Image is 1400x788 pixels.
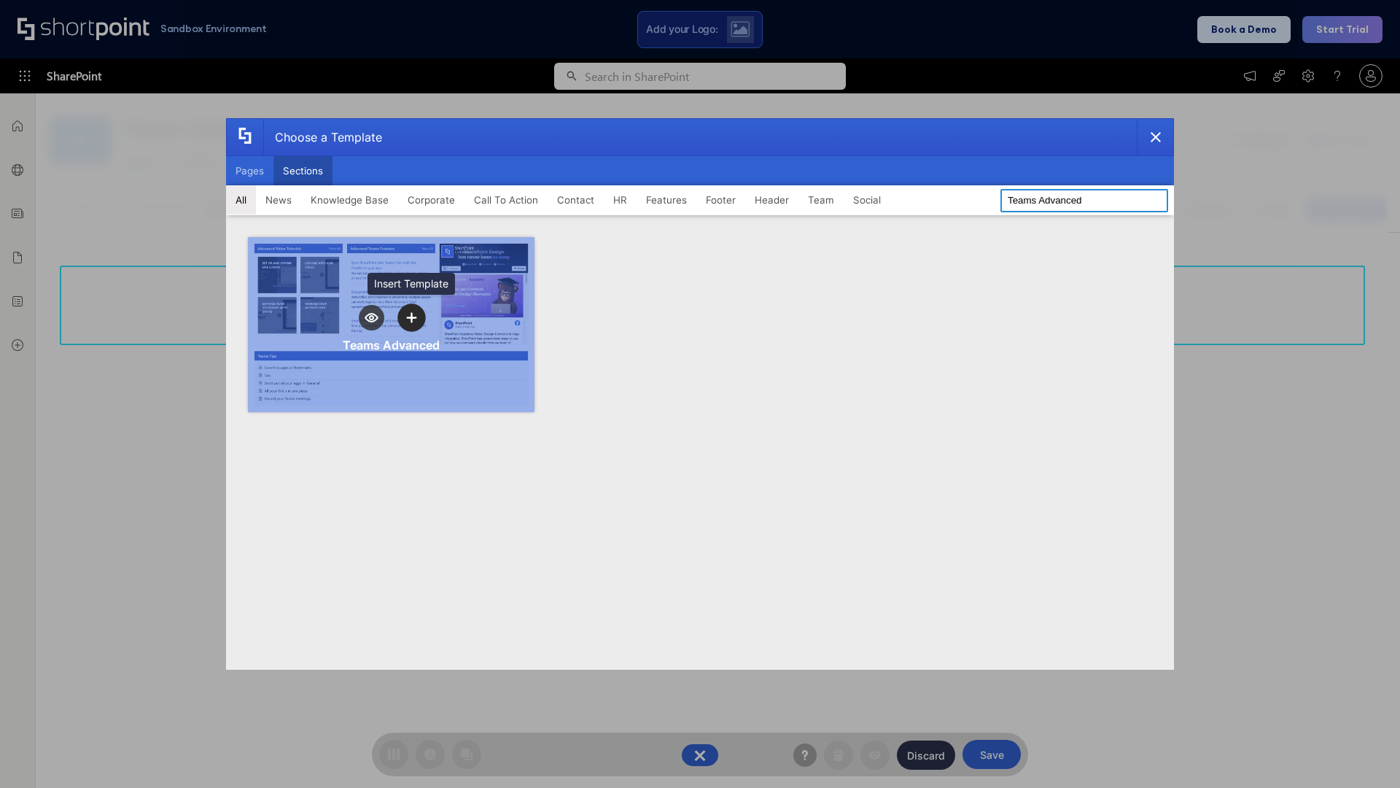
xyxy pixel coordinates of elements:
[745,185,798,215] button: Header
[1137,619,1400,788] iframe: Chat Widget
[398,185,464,215] button: Corporate
[464,185,548,215] button: Call To Action
[637,185,696,215] button: Features
[696,185,745,215] button: Footer
[548,185,604,215] button: Contact
[301,185,398,215] button: Knowledge Base
[263,119,382,155] div: Choose a Template
[604,185,637,215] button: HR
[256,185,301,215] button: News
[844,185,890,215] button: Social
[226,185,256,215] button: All
[273,156,332,185] button: Sections
[798,185,844,215] button: Team
[343,338,440,352] div: Teams Advanced
[226,118,1174,670] div: template selector
[1000,189,1168,212] input: Search
[226,156,273,185] button: Pages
